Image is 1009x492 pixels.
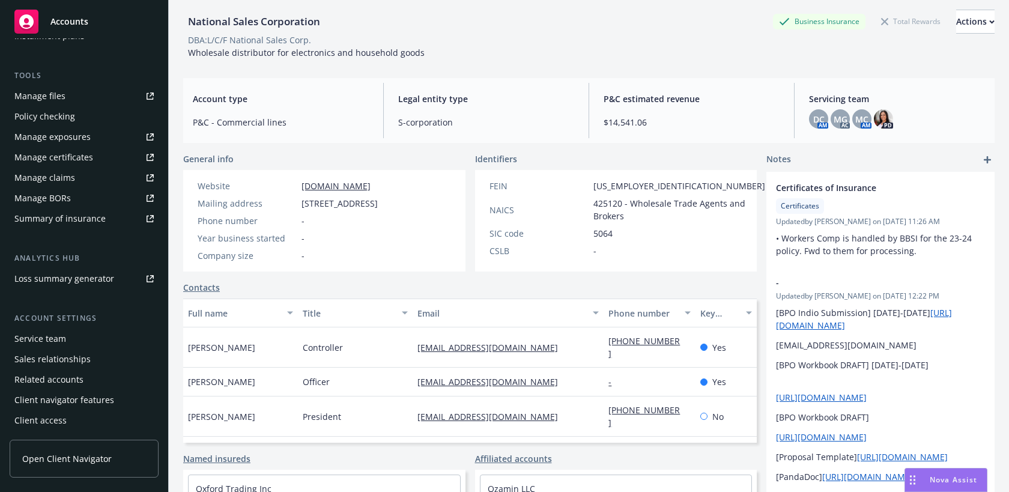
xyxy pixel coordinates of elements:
a: [EMAIL_ADDRESS][DOMAIN_NAME] [417,411,568,422]
a: Manage BORs [10,189,159,208]
p: [PandaDoc] [776,470,985,483]
a: Contacts [183,281,220,294]
div: Phone number [198,214,297,227]
span: Notes [766,153,791,167]
div: Manage BORs [14,189,71,208]
div: Client navigator features [14,390,114,410]
span: Servicing team [809,93,985,105]
a: Affiliated accounts [475,452,552,465]
div: Summary of insurance [14,209,106,228]
span: Controller [303,341,343,354]
div: Client access [14,411,67,430]
span: P&C estimated revenue [604,93,780,105]
span: Accounts [50,17,88,26]
div: Loss summary generator [14,269,114,288]
span: Updated by [PERSON_NAME] on [DATE] 12:22 PM [776,291,985,302]
div: Key contact [700,307,739,320]
p: [EMAIL_ADDRESS][DOMAIN_NAME] [776,339,985,351]
div: Full name [188,307,280,320]
div: Related accounts [14,370,83,389]
span: Yes [712,375,726,388]
button: Full name [183,299,298,327]
div: Service team [14,329,66,348]
div: Manage exposures [14,127,91,147]
span: - [301,249,305,262]
span: Account type [193,93,369,105]
span: S-corporation [398,116,574,129]
div: Mailing address [198,197,297,210]
div: Tools [10,70,159,82]
a: Summary of insurance [10,209,159,228]
span: No [712,410,724,423]
a: [URL][DOMAIN_NAME] [822,471,913,482]
a: Client access [10,411,159,430]
span: [PERSON_NAME] [188,410,255,423]
div: National Sales Corporation [183,14,325,29]
img: photo [874,109,893,129]
span: MC [855,113,868,126]
div: Sales relationships [14,350,91,369]
a: [DOMAIN_NAME] [301,180,371,192]
span: Officer [303,375,330,388]
div: NAICS [489,204,589,216]
a: Manage certificates [10,148,159,167]
span: 5064 [593,227,613,240]
a: [URL][DOMAIN_NAME] [776,392,867,403]
div: Manage claims [14,168,75,187]
span: Nova Assist [930,475,977,485]
span: - [593,244,596,257]
p: [BPO Workbook DRAFT] [DATE]-[DATE] [776,359,985,371]
button: Nova Assist [904,468,987,492]
a: Named insureds [183,452,250,465]
div: Policy checking [14,107,75,126]
a: [URL][DOMAIN_NAME] [776,431,867,443]
div: Analytics hub [10,252,159,264]
div: Company size [198,249,297,262]
span: Certificates [781,201,819,211]
span: [PERSON_NAME] [188,341,255,354]
div: DBA: L/C/F National Sales Corp. [188,34,311,46]
span: • Workers Comp is handled by BBSI for the 23-24 policy. Fwd to them for processing. [776,232,974,257]
button: Actions [956,10,995,34]
span: Updated by [PERSON_NAME] on [DATE] 11:26 AM [776,216,985,227]
a: Manage files [10,87,159,106]
span: - [301,232,305,244]
a: - [608,376,621,387]
button: Key contact [695,299,757,327]
span: - [301,214,305,227]
p: [BPO Workbook DRAFT] [776,411,985,424]
span: Yes [712,341,726,354]
span: Certificates of Insurance [776,181,954,194]
div: Total Rewards [875,14,947,29]
div: Certificates of InsuranceCertificatesUpdatedby [PERSON_NAME] on [DATE] 11:26 AM• Workers Comp is ... [766,172,995,267]
a: [PHONE_NUMBER] [608,404,680,428]
button: Title [298,299,413,327]
span: [PERSON_NAME] [188,375,255,388]
a: Loss summary generator [10,269,159,288]
a: add [980,153,995,167]
span: $14,541.06 [604,116,780,129]
div: Phone number [608,307,677,320]
a: Service team [10,329,159,348]
div: Year business started [198,232,297,244]
a: Related accounts [10,370,159,389]
a: Client navigator features [10,390,159,410]
span: Identifiers [475,153,517,165]
a: Accounts [10,5,159,38]
span: [STREET_ADDRESS] [301,197,378,210]
div: Email [417,307,586,320]
span: - [776,276,954,289]
div: Manage certificates [14,148,93,167]
div: Title [303,307,395,320]
span: Open Client Navigator [22,452,112,465]
a: [EMAIL_ADDRESS][DOMAIN_NAME] [417,376,568,387]
a: [PHONE_NUMBER] [608,335,680,359]
p: [Proposal Template] [776,451,985,463]
span: 425120 - Wholesale Trade Agents and Brokers [593,197,765,222]
a: Manage exposures [10,127,159,147]
span: General info [183,153,234,165]
div: Website [198,180,297,192]
div: SIC code [489,227,589,240]
a: [URL][DOMAIN_NAME] [857,451,948,463]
